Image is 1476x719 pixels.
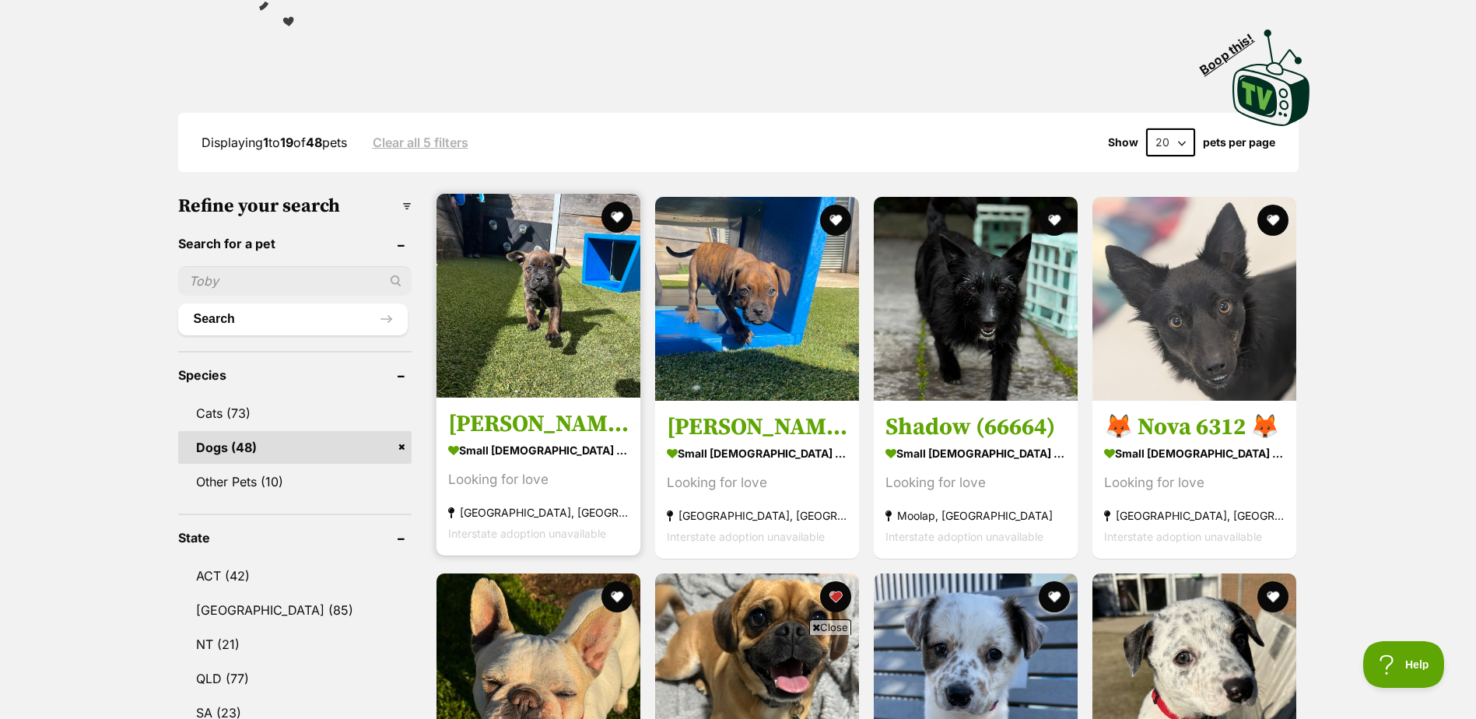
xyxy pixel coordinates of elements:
h3: Shadow (66664) [885,412,1066,442]
h3: 🦊 Nova 6312 🦊 [1104,412,1285,442]
a: ACT (42) [178,559,412,592]
input: Toby [178,266,412,296]
span: Interstate adoption unavailable [1104,530,1262,543]
a: Clear all 5 filters [373,135,468,149]
h3: Refine your search [178,195,412,217]
a: Cats (73) [178,397,412,430]
div: Looking for love [448,469,629,490]
button: favourite [820,205,851,236]
img: Shadow (66664) - Scottish Terrier Dog [874,197,1078,401]
strong: 19 [280,135,293,150]
button: favourite [1039,205,1070,236]
img: Jacques - Pug x English Staffordshire Bull Terrier Dog [436,194,640,398]
span: Interstate adoption unavailable [667,530,825,543]
header: Species [178,368,412,382]
span: Close [809,619,851,635]
div: Looking for love [667,472,847,493]
span: Interstate adoption unavailable [885,530,1043,543]
button: favourite [820,581,851,612]
div: Looking for love [1104,472,1285,493]
strong: small [DEMOGRAPHIC_DATA] Dog [885,442,1066,465]
label: pets per page [1203,136,1275,149]
strong: 1 [263,135,268,150]
a: [PERSON_NAME] small [DEMOGRAPHIC_DATA] Dog Looking for love [GEOGRAPHIC_DATA], [GEOGRAPHIC_DATA] ... [436,398,640,556]
strong: [GEOGRAPHIC_DATA], [GEOGRAPHIC_DATA] [667,505,847,526]
header: State [178,531,412,545]
button: favourite [601,581,633,612]
span: Interstate adoption unavailable [448,527,606,540]
button: favourite [1258,205,1289,236]
a: Boop this! [1232,16,1310,129]
span: Boop this! [1197,21,1268,77]
iframe: Advertisement [455,641,1022,711]
img: Vincenzo - Pug x English Staffordshire Bull Terrier Dog [655,197,859,401]
a: 🦊 Nova 6312 🦊 small [DEMOGRAPHIC_DATA] Dog Looking for love [GEOGRAPHIC_DATA], [GEOGRAPHIC_DATA] ... [1092,401,1296,559]
strong: [GEOGRAPHIC_DATA], [GEOGRAPHIC_DATA] [1104,505,1285,526]
a: [PERSON_NAME] small [DEMOGRAPHIC_DATA] Dog Looking for love [GEOGRAPHIC_DATA], [GEOGRAPHIC_DATA] ... [655,401,859,559]
h3: [PERSON_NAME] [448,409,629,439]
img: PetRescue TV logo [1232,30,1310,126]
header: Search for a pet [178,237,412,251]
span: Show [1108,136,1138,149]
strong: small [DEMOGRAPHIC_DATA] Dog [667,442,847,465]
a: Dogs (48) [178,431,412,464]
h3: [PERSON_NAME] [667,412,847,442]
a: [GEOGRAPHIC_DATA] (85) [178,594,412,626]
span: Displaying to of pets [202,135,347,150]
a: Other Pets (10) [178,465,412,498]
iframe: Help Scout Beacon - Open [1363,641,1445,688]
strong: small [DEMOGRAPHIC_DATA] Dog [448,439,629,461]
button: favourite [1039,581,1070,612]
div: Looking for love [885,472,1066,493]
a: Shadow (66664) small [DEMOGRAPHIC_DATA] Dog Looking for love Moolap, [GEOGRAPHIC_DATA] Interstate... [874,401,1078,559]
a: QLD (77) [178,662,412,695]
strong: 48 [306,135,322,150]
strong: Moolap, [GEOGRAPHIC_DATA] [885,505,1066,526]
a: NT (21) [178,628,412,661]
strong: small [DEMOGRAPHIC_DATA] Dog [1104,442,1285,465]
button: favourite [601,202,633,233]
button: favourite [1258,581,1289,612]
button: Search [178,303,408,335]
img: 🦊 Nova 6312 🦊 - Australian Kelpie x Jack Russell Terrier Dog [1092,197,1296,401]
strong: [GEOGRAPHIC_DATA], [GEOGRAPHIC_DATA] [448,502,629,523]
